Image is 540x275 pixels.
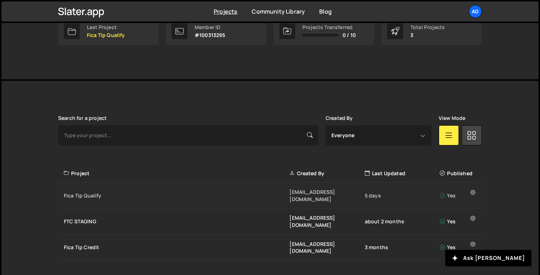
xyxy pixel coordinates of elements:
[214,8,237,15] a: Projects
[58,183,482,209] a: Fica Tip Qualify [EMAIL_ADDRESS][DOMAIN_NAME] 5 days Yes
[289,241,364,255] div: [EMAIL_ADDRESS][DOMAIN_NAME]
[440,218,478,225] div: Yes
[410,32,445,38] p: 3
[58,235,482,261] a: Fica Tip Credit [EMAIL_ADDRESS][DOMAIN_NAME] 3 months Yes
[440,192,478,199] div: Yes
[439,115,465,121] label: View Mode
[64,170,289,177] div: Project
[365,170,440,177] div: Last Updated
[87,24,125,30] div: Last Project
[58,209,482,234] a: FTC STAGING [EMAIL_ADDRESS][DOMAIN_NAME] about 2 months Yes
[252,8,305,15] a: Community Library
[440,244,478,251] div: Yes
[64,244,289,251] div: Fica Tip Credit
[58,115,107,121] label: Search for a project
[365,244,440,251] div: 3 months
[87,32,125,38] p: Fica Tip Qualify
[58,125,318,145] input: Type your project...
[469,5,482,18] a: Ad
[326,115,353,121] label: Created By
[289,188,364,202] div: [EMAIL_ADDRESS][DOMAIN_NAME]
[195,32,225,38] p: #100313295
[445,250,531,266] button: Ask [PERSON_NAME]
[195,24,225,30] div: Member ID
[365,218,440,225] div: about 2 months
[58,18,159,45] a: Last Project Fica Tip Qualify
[319,8,332,15] a: Blog
[440,170,478,177] div: Published
[289,214,364,228] div: [EMAIL_ADDRESS][DOMAIN_NAME]
[343,32,356,38] span: 0 / 10
[64,192,289,199] div: Fica Tip Qualify
[289,170,364,177] div: Created By
[365,192,440,199] div: 5 days
[410,24,445,30] div: Total Projects
[64,218,289,225] div: FTC STAGING
[302,24,356,30] div: Projects Transferred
